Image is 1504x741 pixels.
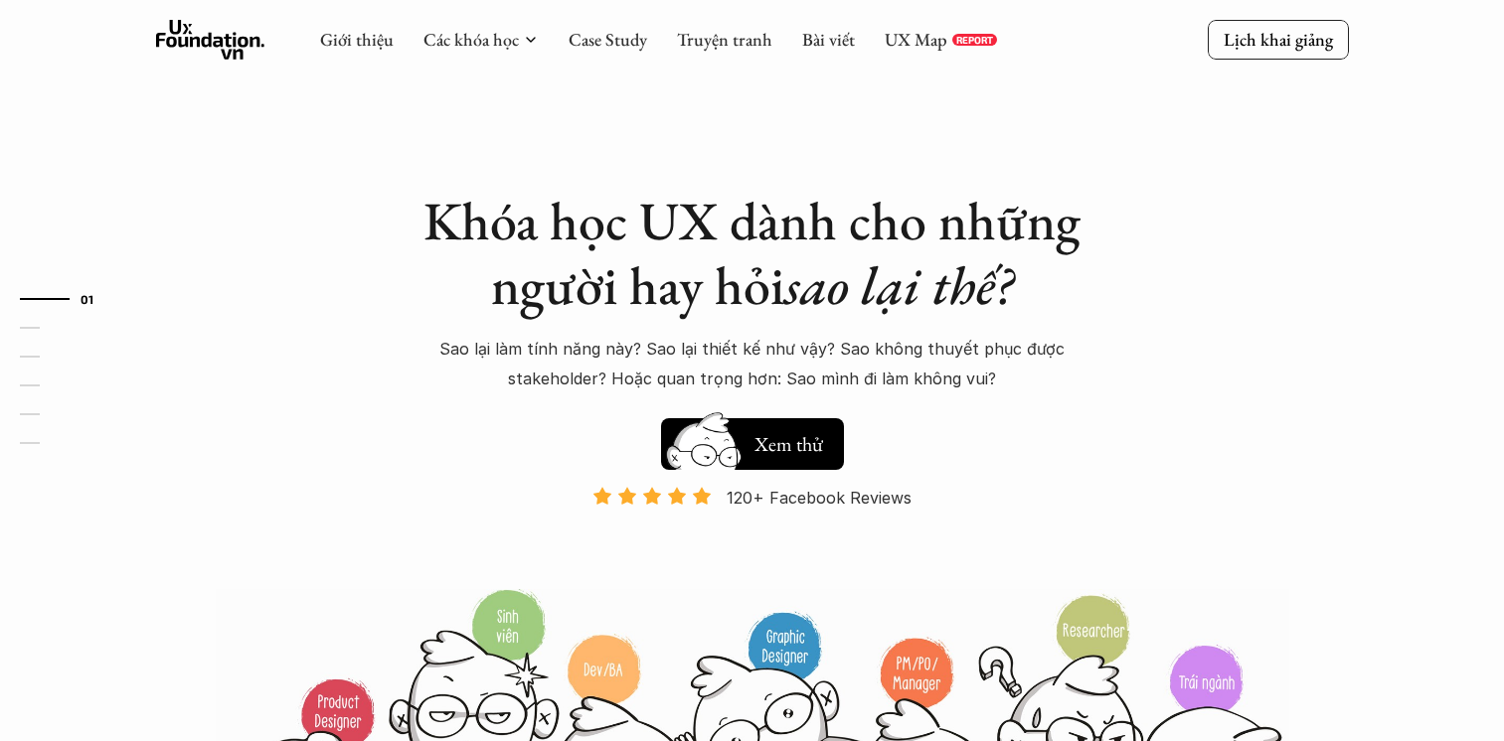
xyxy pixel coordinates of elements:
[576,486,929,586] a: 120+ Facebook Reviews
[885,28,947,51] a: UX Map
[81,291,94,305] strong: 01
[727,483,912,513] p: 120+ Facebook Reviews
[661,408,844,470] a: Xem thử
[405,334,1100,394] p: Sao lại làm tính năng này? Sao lại thiết kế như vậy? Sao không thuyết phục được stakeholder? Hoặc...
[956,34,993,46] p: REPORT
[784,250,1013,320] em: sao lại thế?
[802,28,855,51] a: Bài viết
[1208,20,1349,59] a: Lịch khai giảng
[20,287,114,311] a: 01
[569,28,647,51] a: Case Study
[677,28,772,51] a: Truyện tranh
[320,28,394,51] a: Giới thiệu
[952,34,997,46] a: REPORT
[405,189,1100,318] h1: Khóa học UX dành cho những người hay hỏi
[1224,28,1333,51] p: Lịch khai giảng
[423,28,519,51] a: Các khóa học
[754,430,823,458] h5: Xem thử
